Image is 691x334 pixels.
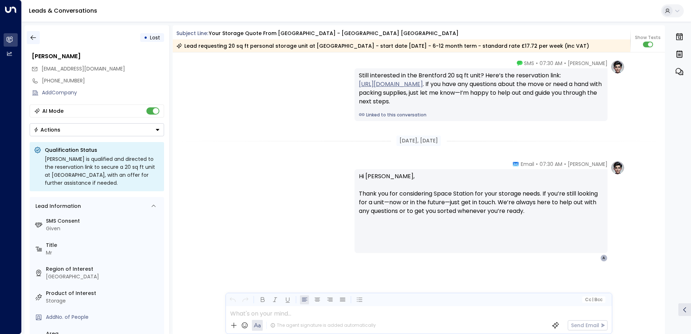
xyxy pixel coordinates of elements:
[150,34,160,41] span: Lost
[46,241,161,249] label: Title
[524,60,534,67] span: SMS
[30,123,164,136] button: Actions
[592,297,593,302] span: |
[144,31,147,44] div: •
[29,7,97,15] a: Leads & Conversations
[536,160,538,168] span: •
[228,295,237,304] button: Undo
[42,107,64,115] div: AI Mode
[536,60,538,67] span: •
[610,60,625,74] img: profile-logo.png
[46,290,161,297] label: Product of Interest
[209,30,459,37] div: Your storage quote from [GEOGRAPHIC_DATA] - [GEOGRAPHIC_DATA] [GEOGRAPHIC_DATA]
[521,160,534,168] span: Email
[610,160,625,175] img: profile-logo.png
[30,123,164,136] div: Button group with a nested menu
[45,155,160,187] div: [PERSON_NAME] is qualified and directed to the reservation link to secure a 20 sq ft unit at [GEO...
[46,297,161,305] div: Storage
[46,265,161,273] label: Region of Interest
[359,80,423,89] a: [URL][DOMAIN_NAME]
[540,60,562,67] span: 07:30 AM
[42,89,164,97] div: AddCompany
[359,112,603,118] a: Linked to this conversation
[270,322,376,329] div: The agent signature is added automatically
[176,42,589,50] div: Lead requesting 20 sq ft personal storage unit at [GEOGRAPHIC_DATA] - start date [DATE] - 6-12 mo...
[32,52,164,61] div: [PERSON_NAME]
[582,296,605,303] button: Cc|Bcc
[42,65,125,72] span: [EMAIL_ADDRESS][DOMAIN_NAME]
[540,160,562,168] span: 07:30 AM
[46,225,161,232] div: Given
[176,30,208,37] span: Subject Line:
[241,295,250,304] button: Redo
[564,160,566,168] span: •
[46,273,161,281] div: [GEOGRAPHIC_DATA]
[42,77,164,85] div: [PHONE_NUMBER]
[33,202,81,210] div: Lead Information
[46,249,161,257] div: Mr
[585,297,602,302] span: Cc Bcc
[42,65,125,73] span: abbyjourneys23@gmail.com
[396,136,441,146] div: [DATE], [DATE]
[45,146,160,154] p: Qualification Status
[359,71,603,106] div: Still interested in the Brentford 20 sq ft unit? Here’s the reservation link: . If you have any q...
[635,34,661,41] span: Show Texts
[564,60,566,67] span: •
[34,127,60,133] div: Actions
[568,160,608,168] span: [PERSON_NAME]
[359,172,603,224] p: Hi [PERSON_NAME], Thank you for considering Space Station for your storage needs. If you’re still...
[568,60,608,67] span: [PERSON_NAME]
[46,313,161,321] div: AddNo. of People
[46,217,161,225] label: SMS Consent
[600,254,608,262] div: A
